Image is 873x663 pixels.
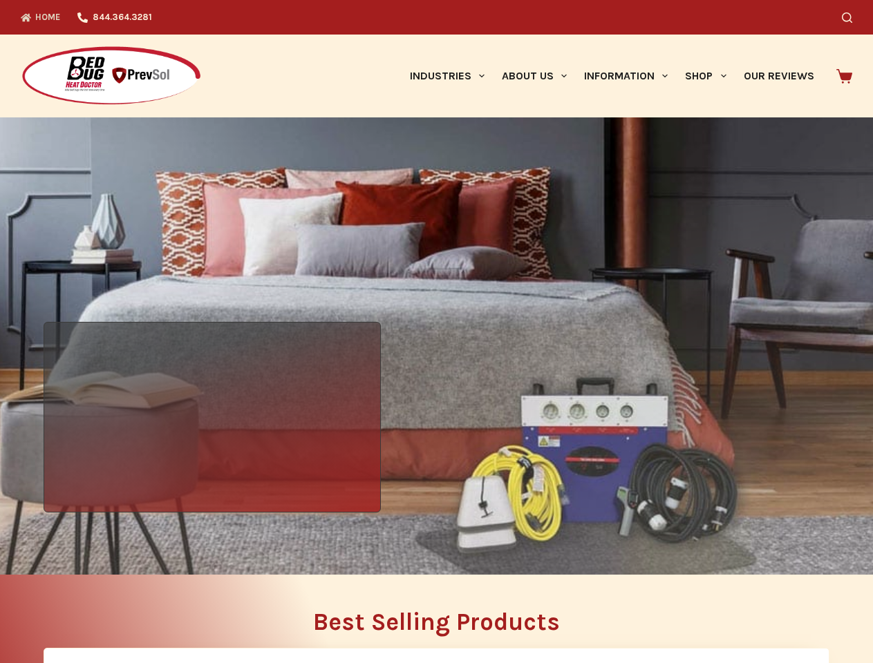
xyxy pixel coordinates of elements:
[842,12,852,23] button: Search
[21,46,202,107] img: Prevsol/Bed Bug Heat Doctor
[576,35,677,117] a: Information
[677,35,735,117] a: Shop
[735,35,823,117] a: Our Reviews
[401,35,823,117] nav: Primary
[44,610,829,634] h2: Best Selling Products
[493,35,575,117] a: About Us
[401,35,493,117] a: Industries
